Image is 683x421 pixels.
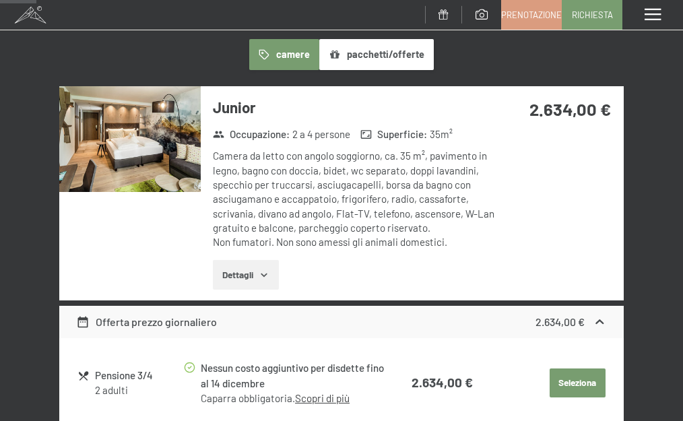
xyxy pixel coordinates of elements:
[59,306,624,338] div: Offerta prezzo giornaliero2.634,00 €
[535,315,585,328] strong: 2.634,00 €
[213,127,290,141] strong: Occupazione :
[412,375,473,390] strong: 2.634,00 €
[501,9,562,21] span: Prenotazione
[295,392,350,404] a: Scopri di più
[76,314,217,330] div: Offerta prezzo giornaliero
[502,1,561,29] a: Prenotazione
[201,391,393,406] div: Caparra obbligatoria.
[249,39,319,70] button: camere
[360,127,427,141] strong: Superficie :
[95,383,183,397] div: 2 adulti
[292,127,350,141] span: 2 a 4 persone
[201,360,393,391] div: Nessun costo aggiuntivo per disdette fino al 14 dicembre
[95,368,183,383] div: Pensione 3/4
[430,127,453,141] span: 35 m²
[529,98,611,119] strong: 2.634,00 €
[572,9,613,21] span: Richiesta
[59,86,201,192] img: mss_renderimg.php
[319,39,434,70] button: pacchetti/offerte
[550,368,606,398] button: Seleziona
[213,149,496,249] div: Camera da letto con angolo soggiorno, ca. 35 m², pavimento in legno, bagno con doccia, bidet, wc ...
[562,1,622,29] a: Richiesta
[213,97,496,118] h3: Junior
[213,260,278,290] button: Dettagli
